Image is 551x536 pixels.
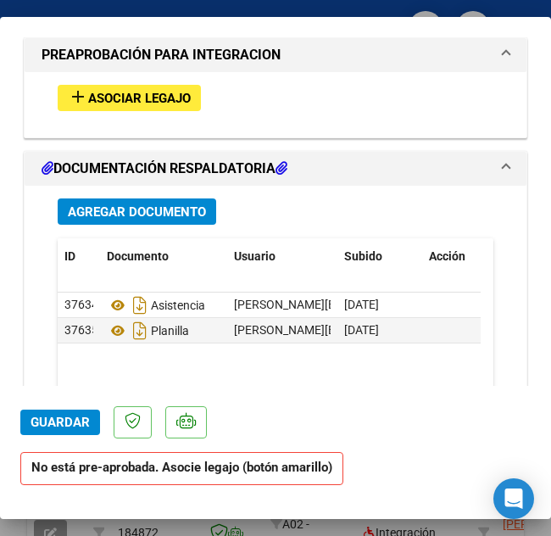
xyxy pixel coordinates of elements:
[107,299,205,312] span: Asistencia
[68,204,206,220] span: Agregar Documento
[344,249,382,263] span: Subido
[42,159,287,179] h1: DOCUMENTACIÓN RESPALDATORIA
[100,238,227,275] datatable-header-cell: Documento
[25,38,526,72] mat-expansion-panel-header: PREAPROBACIÓN PARA INTEGRACION
[129,317,151,344] i: Descargar documento
[58,238,100,275] datatable-header-cell: ID
[344,323,379,337] span: [DATE]
[20,452,343,485] strong: No está pre-aprobada. Asocie legajo (botón amarillo)
[88,91,191,106] span: Asociar Legajo
[64,323,98,337] span: 37635
[429,249,465,263] span: Acción
[68,87,88,107] mat-icon: add
[422,238,507,275] datatable-header-cell: Acción
[344,298,379,311] span: [DATE]
[107,249,169,263] span: Documento
[58,85,201,111] button: Asociar Legajo
[107,324,189,338] span: Planilla
[493,478,534,519] div: Open Intercom Messenger
[20,410,100,435] button: Guardar
[25,72,526,137] div: PREAPROBACIÓN PARA INTEGRACION
[42,45,281,65] h1: PREAPROBACIÓN PARA INTEGRACION
[234,249,275,263] span: Usuario
[25,152,526,186] mat-expansion-panel-header: DOCUMENTACIÓN RESPALDATORIA
[31,415,90,430] span: Guardar
[337,238,422,275] datatable-header-cell: Subido
[129,292,151,319] i: Descargar documento
[227,238,337,275] datatable-header-cell: Usuario
[64,298,98,311] span: 37634
[64,249,75,263] span: ID
[58,198,216,225] button: Agregar Documento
